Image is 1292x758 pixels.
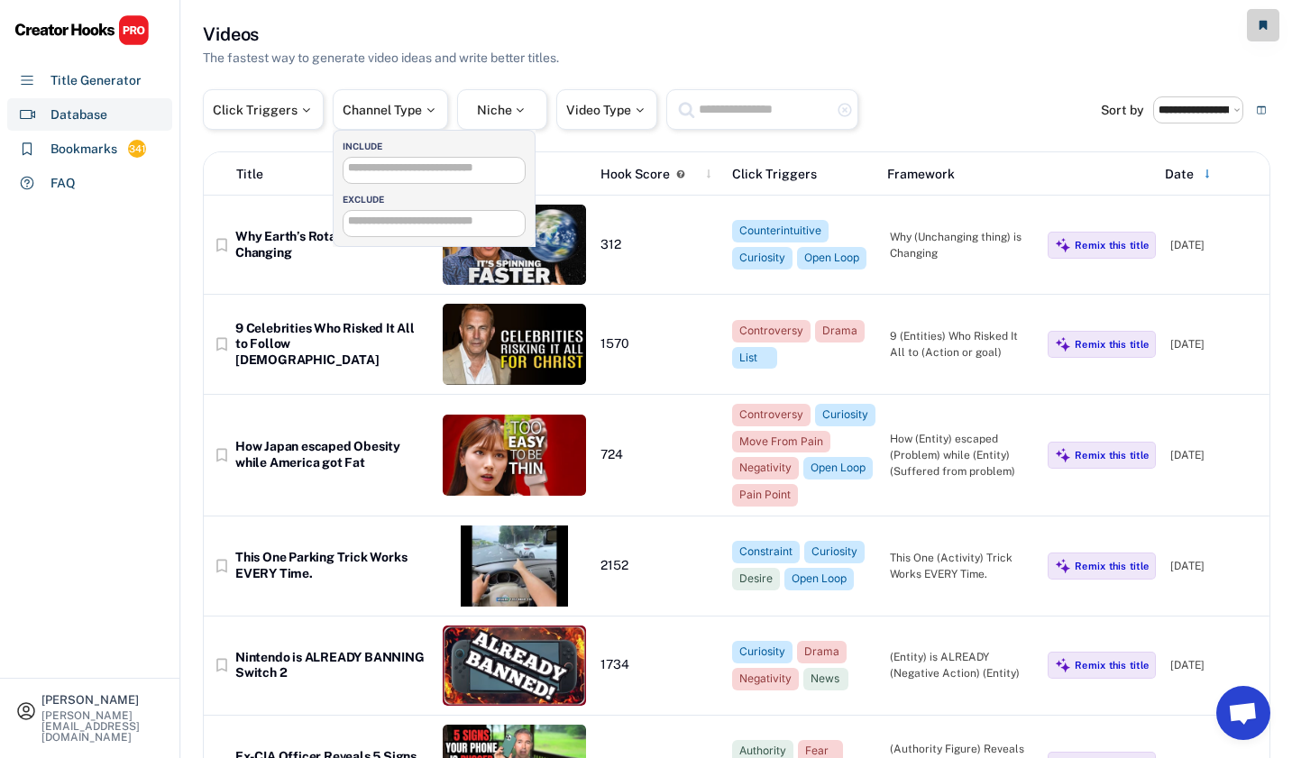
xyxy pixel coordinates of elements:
div: Nintendo is ALREADY BANNING Switch 2 [235,650,428,681]
div: News [811,671,841,687]
div: 341 [128,142,146,157]
img: thumbnail%20%2851%29.jpg [443,415,586,495]
div: Remix this title [1075,560,1149,572]
img: MagicMajor%20%28Purple%29.svg [1055,336,1071,352]
div: How (Entity) escaped (Problem) while (Entity) (Suffered from problem) [890,431,1033,479]
div: Desire [739,571,773,587]
div: Controversy [739,407,803,423]
div: [PERSON_NAME] [41,694,164,706]
div: Counterintuitive [739,224,821,239]
div: 1734 [600,657,718,673]
div: INCLUDE [343,140,535,152]
div: Title Generator [50,71,142,90]
div: Move From Pain [739,434,823,450]
div: Click Triggers [213,104,314,116]
div: Curiosity [811,544,857,560]
div: Open Loop [804,251,859,266]
div: Curiosity [739,644,785,660]
button: bookmark_border [213,446,231,464]
button: highlight_remove [837,102,853,118]
img: thumbnail%20%2836%29.jpg [443,626,586,706]
div: Remix this title [1075,239,1149,251]
div: 2152 [600,558,718,574]
div: The fastest way to generate video ideas and write better titles. [203,49,559,68]
div: Why Earth’s Rotation Speed is Changing [235,229,428,260]
div: [DATE] [1170,336,1260,352]
div: This One (Activity) Trick Works EVERY Time. [890,550,1033,582]
div: Why (Unchanging thing) is Changing [890,229,1033,261]
div: FAQ [50,174,76,193]
div: Curiosity [739,251,785,266]
div: Click Triggers [732,165,873,184]
div: Title [236,165,263,184]
img: MagicMajor%20%28Purple%29.svg [1055,657,1071,673]
div: Sort by [1101,104,1144,116]
div: (Entity) is ALREADY (Negative Action) (Entity) [890,649,1033,681]
div: How Japan escaped Obesity while America got Fat [235,439,428,470]
div: 9 Celebrities Who Risked It All to Follow [DEMOGRAPHIC_DATA] [235,321,428,369]
div: Controversy [739,324,803,339]
a: Open chat [1216,686,1270,740]
div: 724 [600,447,718,463]
div: Channel Type [343,104,438,116]
div: [DATE] [1170,447,1260,463]
div: This One Parking Trick Works EVERY Time. [235,550,428,581]
div: Drama [822,324,857,339]
button: bookmark_border [213,557,231,575]
div: List [739,351,770,366]
button: bookmark_border [213,335,231,353]
div: Date [1165,165,1194,184]
div: Niche [477,104,528,116]
div: Framework [887,165,1028,184]
div: EXCLUDE [343,193,535,205]
img: thumbnail%20%2869%29.jpg [443,304,586,384]
div: [PERSON_NAME][EMAIL_ADDRESS][DOMAIN_NAME] [41,710,164,743]
div: Remix this title [1075,659,1149,671]
button: bookmark_border [213,656,231,674]
div: Bookmarks [50,140,117,159]
div: 1570 [600,336,718,352]
div: Constraint [739,544,793,560]
div: Curiosity [822,407,868,423]
h3: Videos [203,22,259,47]
img: thumbnail%20%2864%29.jpg [443,525,586,606]
img: MagicMajor%20%28Purple%29.svg [1055,447,1071,463]
div: Drama [804,644,839,660]
div: Open Loop [811,461,866,476]
div: Negativity [739,461,792,476]
img: MagicMajor%20%28Purple%29.svg [1055,237,1071,253]
div: Hook Score [600,165,670,184]
div: Open Loop [792,571,847,587]
div: Video Type [566,104,647,116]
div: Database [50,105,107,124]
div: [DATE] [1170,657,1260,673]
div: Remix this title [1075,338,1149,351]
button: bookmark_border [213,236,231,254]
div: Remix this title [1075,449,1149,461]
div: [DATE] [1170,558,1260,574]
img: CHPRO%20Logo.svg [14,14,150,46]
div: 9 (Entities) Who Risked It All to (Action or goal) [890,328,1033,361]
div: Negativity [739,671,792,687]
div: 312 [600,237,718,253]
div: Pain Point [739,488,791,503]
img: MagicMajor%20%28Purple%29.svg [1055,558,1071,574]
div: [DATE] [1170,237,1260,253]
